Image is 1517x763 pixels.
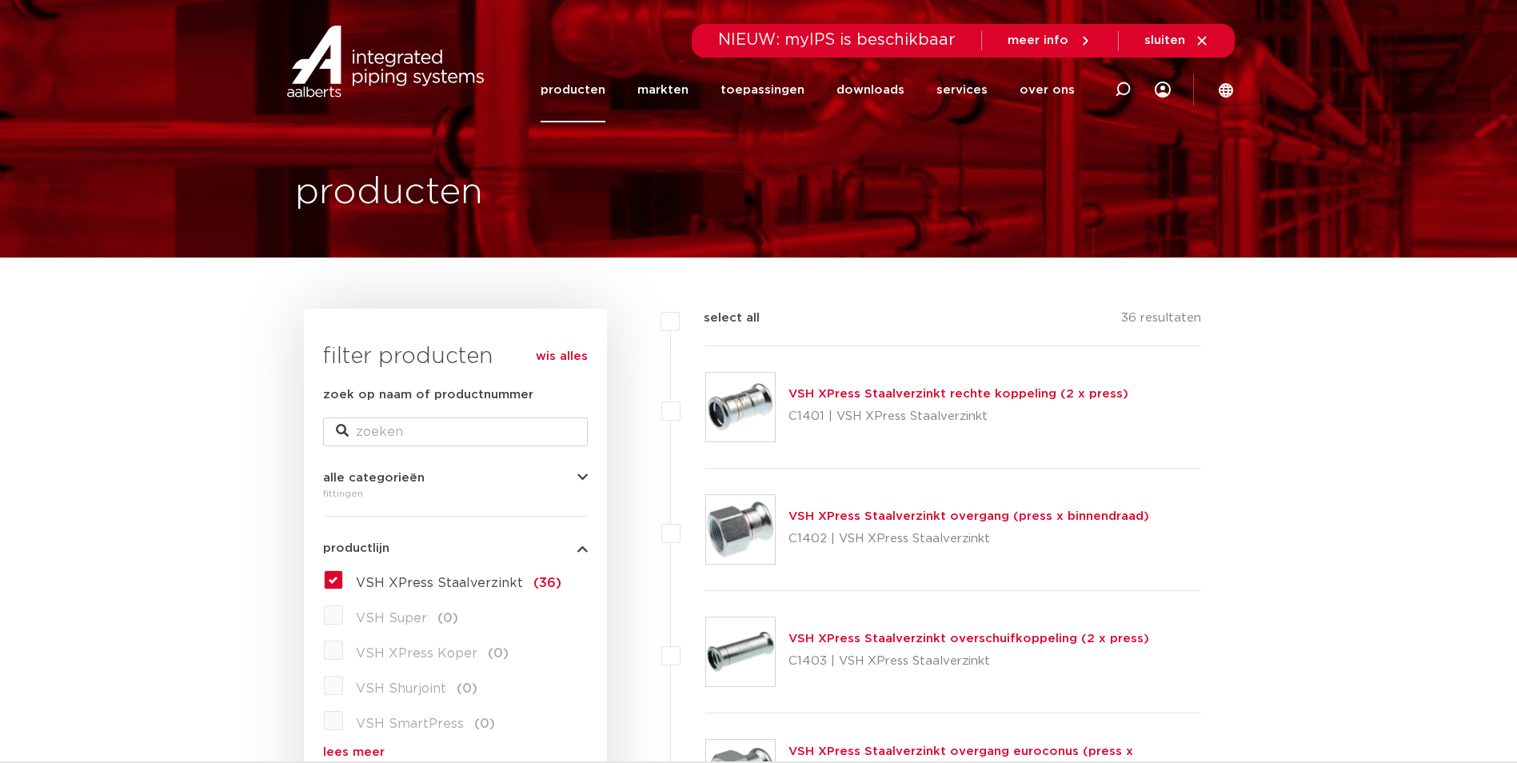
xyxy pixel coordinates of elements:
span: VSH Super [356,612,427,625]
label: zoek op naam of productnummer [323,385,533,405]
span: meer info [1008,34,1068,46]
span: (0) [474,717,495,730]
a: VSH XPress Staalverzinkt overgang (press x binnendraad) [788,510,1149,522]
span: productlijn [323,542,389,554]
a: toepassingen [721,58,804,122]
p: C1403 | VSH XPress Staalverzinkt [788,649,1149,674]
span: VSH SmartPress [356,717,464,730]
p: 36 resultaten [1121,309,1201,334]
span: (36) [533,577,561,589]
p: C1402 | VSH XPress Staalverzinkt [788,526,1149,552]
h3: filter producten [323,341,588,373]
a: meer info [1008,34,1092,48]
span: alle categorieën [323,472,425,484]
p: C1401 | VSH XPress Staalverzinkt [788,404,1128,429]
a: VSH XPress Staalverzinkt overschuifkoppeling (2 x press) [788,633,1149,645]
img: Thumbnail for VSH XPress Staalverzinkt rechte koppeling (2 x press) [706,373,775,441]
img: Thumbnail for VSH XPress Staalverzinkt overschuifkoppeling (2 x press) [706,617,775,686]
span: (0) [488,647,509,660]
a: services [936,58,988,122]
a: over ons [1020,58,1075,122]
a: markten [637,58,689,122]
a: producten [541,58,605,122]
span: (0) [457,682,477,695]
div: fittingen [323,484,588,503]
span: VSH XPress Koper [356,647,477,660]
button: productlijn [323,542,588,554]
div: my IPS [1155,58,1171,122]
a: sluiten [1144,34,1209,48]
span: (0) [437,612,458,625]
nav: Menu [541,58,1075,122]
input: zoeken [323,417,588,446]
a: VSH XPress Staalverzinkt rechte koppeling (2 x press) [788,388,1128,400]
img: Thumbnail for VSH XPress Staalverzinkt overgang (press x binnendraad) [706,495,775,564]
span: VSH XPress Staalverzinkt [356,577,523,589]
span: VSH Shurjoint [356,682,446,695]
h1: producten [295,167,483,218]
a: lees meer [323,746,588,758]
span: sluiten [1144,34,1185,46]
button: alle categorieën [323,472,588,484]
a: downloads [836,58,904,122]
span: NIEUW: myIPS is beschikbaar [718,32,956,48]
label: select all [680,309,760,328]
a: wis alles [536,347,588,366]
